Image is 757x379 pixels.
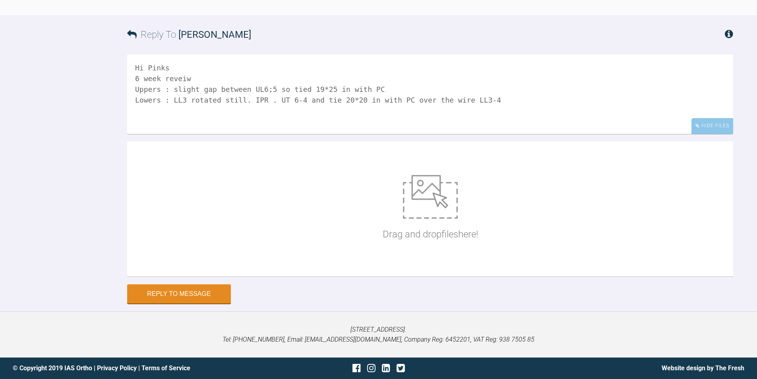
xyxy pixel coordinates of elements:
[141,364,190,372] a: Terms of Service
[127,27,251,42] h3: Reply To
[178,29,251,40] span: [PERSON_NAME]
[13,325,744,345] p: [STREET_ADDRESS]. Tel: [PHONE_NUMBER], Email: [EMAIL_ADDRESS][DOMAIN_NAME], Company Reg: 6452201,...
[383,227,478,242] p: Drag and drop files here!
[691,118,733,134] div: Hide Files
[127,284,231,303] button: Reply to Message
[662,364,744,372] a: Website design by The Fresh
[127,54,733,134] textarea: Hi Pinks 6 week reveiw Uppers : slight gap between UL6;5 so tied 19*25 in with PC Lowers : LL3 ro...
[97,364,137,372] a: Privacy Policy
[13,363,257,373] div: © Copyright 2019 IAS Ortho | |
